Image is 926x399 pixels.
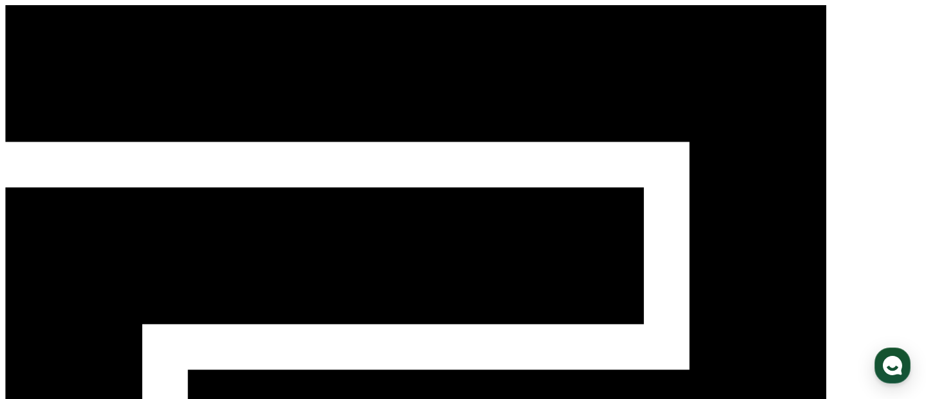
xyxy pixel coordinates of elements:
[166,292,247,324] a: 설정
[41,311,48,322] span: 홈
[85,292,166,324] a: 대화
[4,292,85,324] a: 홈
[118,312,133,322] span: 대화
[199,311,214,322] span: 설정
